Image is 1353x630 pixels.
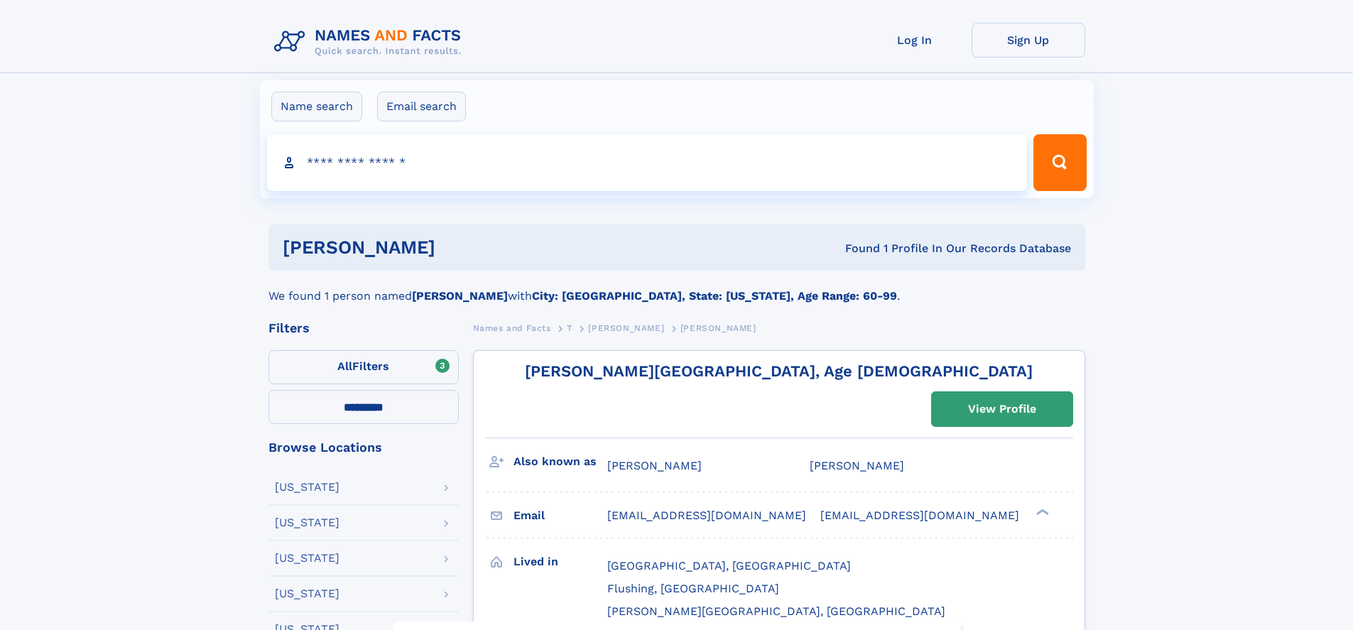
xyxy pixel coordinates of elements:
[858,23,972,58] a: Log In
[607,582,779,595] span: Flushing, [GEOGRAPHIC_DATA]
[607,559,851,572] span: [GEOGRAPHIC_DATA], [GEOGRAPHIC_DATA]
[640,241,1071,256] div: Found 1 Profile In Our Records Database
[268,322,459,335] div: Filters
[283,239,641,256] h1: [PERSON_NAME]
[968,393,1036,425] div: View Profile
[567,323,572,333] span: T
[267,134,1028,191] input: search input
[1033,507,1050,516] div: ❯
[514,450,607,474] h3: Also known as
[337,359,352,373] span: All
[268,441,459,454] div: Browse Locations
[810,459,904,472] span: [PERSON_NAME]
[588,319,664,337] a: [PERSON_NAME]
[932,392,1072,426] a: View Profile
[532,289,897,303] b: City: [GEOGRAPHIC_DATA], State: [US_STATE], Age Range: 60-99
[607,604,945,618] span: [PERSON_NAME][GEOGRAPHIC_DATA], [GEOGRAPHIC_DATA]
[275,553,339,564] div: [US_STATE]
[607,509,806,522] span: [EMAIL_ADDRESS][DOMAIN_NAME]
[588,323,664,333] span: [PERSON_NAME]
[607,459,702,472] span: [PERSON_NAME]
[525,362,1033,380] a: [PERSON_NAME][GEOGRAPHIC_DATA], Age [DEMOGRAPHIC_DATA]
[473,319,551,337] a: Names and Facts
[268,350,459,384] label: Filters
[268,23,473,61] img: Logo Names and Facts
[268,271,1085,305] div: We found 1 person named with .
[377,92,466,121] label: Email search
[567,319,572,337] a: T
[514,504,607,528] h3: Email
[271,92,362,121] label: Name search
[275,517,339,528] div: [US_STATE]
[275,588,339,599] div: [US_STATE]
[275,482,339,493] div: [US_STATE]
[1033,134,1086,191] button: Search Button
[514,550,607,574] h3: Lived in
[820,509,1019,522] span: [EMAIL_ADDRESS][DOMAIN_NAME]
[680,323,756,333] span: [PERSON_NAME]
[412,289,508,303] b: [PERSON_NAME]
[972,23,1085,58] a: Sign Up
